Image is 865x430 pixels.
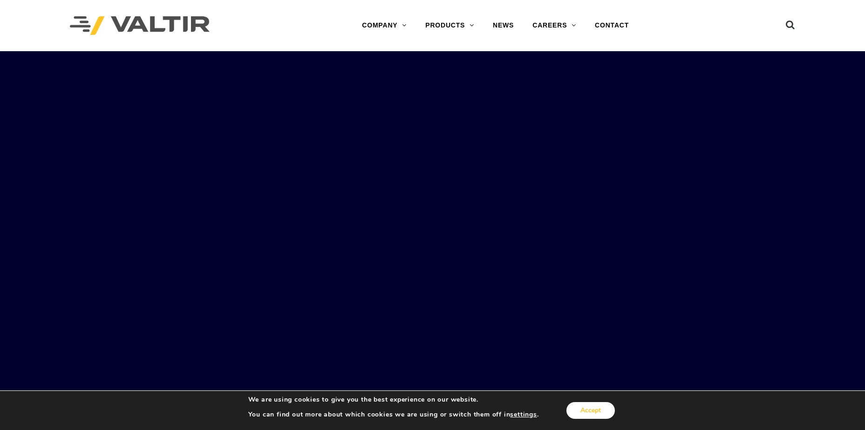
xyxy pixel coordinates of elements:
a: CAREERS [523,16,586,35]
a: PRODUCTS [416,16,484,35]
a: NEWS [484,16,523,35]
img: Valtir [70,16,210,35]
a: CONTACT [586,16,638,35]
a: COMPANY [353,16,416,35]
button: Accept [566,402,615,419]
p: You can find out more about which cookies we are using or switch them off in . [248,410,539,419]
p: We are using cookies to give you the best experience on our website. [248,396,539,404]
button: settings [510,410,537,419]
